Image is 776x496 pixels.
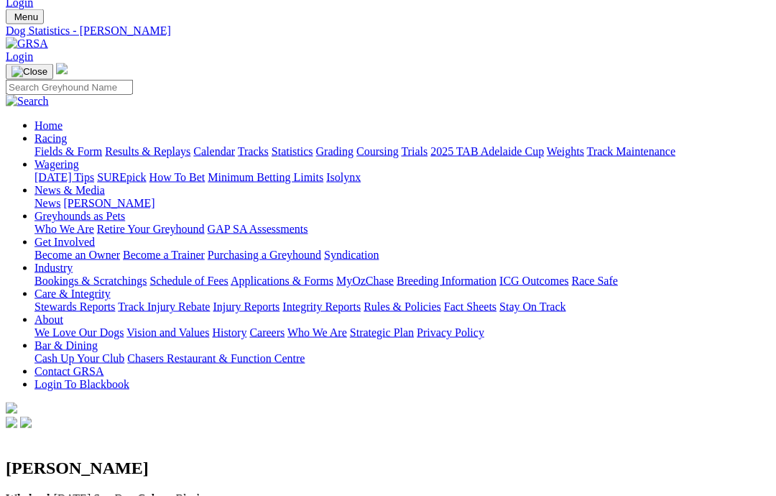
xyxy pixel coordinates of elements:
a: Stay On Track [499,300,565,313]
a: ICG Outcomes [499,275,568,287]
a: Contact GRSA [34,365,103,377]
a: Results & Replays [105,145,190,157]
a: Track Injury Rebate [118,300,210,313]
a: MyOzChase [336,275,394,287]
a: Care & Integrity [34,288,111,300]
a: Track Maintenance [587,145,675,157]
a: Bookings & Scratchings [34,275,147,287]
a: Tracks [238,145,269,157]
a: Isolynx [326,171,361,183]
a: Greyhounds as Pets [34,210,125,222]
a: We Love Our Dogs [34,326,124,339]
a: News [34,197,60,209]
a: Home [34,119,63,132]
a: Rules & Policies [364,300,441,313]
div: Racing [34,145,770,158]
a: Industry [34,262,73,274]
a: Applications & Forms [231,275,333,287]
a: Bar & Dining [34,339,98,352]
a: Injury Reports [213,300,280,313]
a: Cash Up Your Club [34,352,124,364]
a: Fields & Form [34,145,102,157]
a: How To Bet [149,171,205,183]
a: History [212,326,246,339]
div: Wagering [34,171,770,184]
a: [PERSON_NAME] [63,197,154,209]
a: Who We Are [287,326,347,339]
a: Racing [34,132,67,144]
input: Search [6,80,133,95]
a: Vision and Values [126,326,209,339]
a: [DATE] Tips [34,171,94,183]
img: GRSA [6,37,48,50]
div: Greyhounds as Pets [34,223,770,236]
a: About [34,313,63,326]
span: Menu [14,12,38,22]
a: SUREpick [97,171,146,183]
a: Breeding Information [397,275,496,287]
a: Become a Trainer [123,249,205,261]
a: Minimum Betting Limits [208,171,323,183]
a: Syndication [324,249,379,261]
a: 2025 TAB Adelaide Cup [430,145,544,157]
a: Statistics [272,145,313,157]
a: Retire Your Greyhound [97,223,205,235]
a: Stewards Reports [34,300,115,313]
img: facebook.svg [6,417,17,428]
a: Weights [547,145,584,157]
img: Close [11,66,47,78]
a: Login [6,50,33,63]
a: Fact Sheets [444,300,496,313]
img: logo-grsa-white.png [56,63,68,75]
a: Grading [316,145,354,157]
a: Coursing [356,145,399,157]
a: Strategic Plan [350,326,414,339]
h2: [PERSON_NAME] [6,459,770,478]
a: GAP SA Assessments [208,223,308,235]
a: Calendar [193,145,235,157]
img: twitter.svg [20,417,32,428]
a: Become an Owner [34,249,120,261]
a: Integrity Reports [282,300,361,313]
a: Careers [249,326,285,339]
div: News & Media [34,197,770,210]
div: Industry [34,275,770,288]
div: About [34,326,770,339]
button: Toggle navigation [6,9,44,24]
a: Login To Blackbook [34,378,129,390]
div: Care & Integrity [34,300,770,313]
a: Purchasing a Greyhound [208,249,321,261]
a: Who We Are [34,223,94,235]
img: logo-grsa-white.png [6,403,17,414]
a: Get Involved [34,236,95,248]
a: Schedule of Fees [149,275,228,287]
a: News & Media [34,184,105,196]
button: Toggle navigation [6,64,53,80]
a: Dog Statistics - [PERSON_NAME] [6,24,770,37]
a: Wagering [34,158,79,170]
a: Privacy Policy [417,326,484,339]
a: Race Safe [571,275,617,287]
div: Get Involved [34,249,770,262]
a: Trials [401,145,428,157]
a: Chasers Restaurant & Function Centre [127,352,305,364]
div: Bar & Dining [34,352,770,365]
img: Search [6,95,49,108]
